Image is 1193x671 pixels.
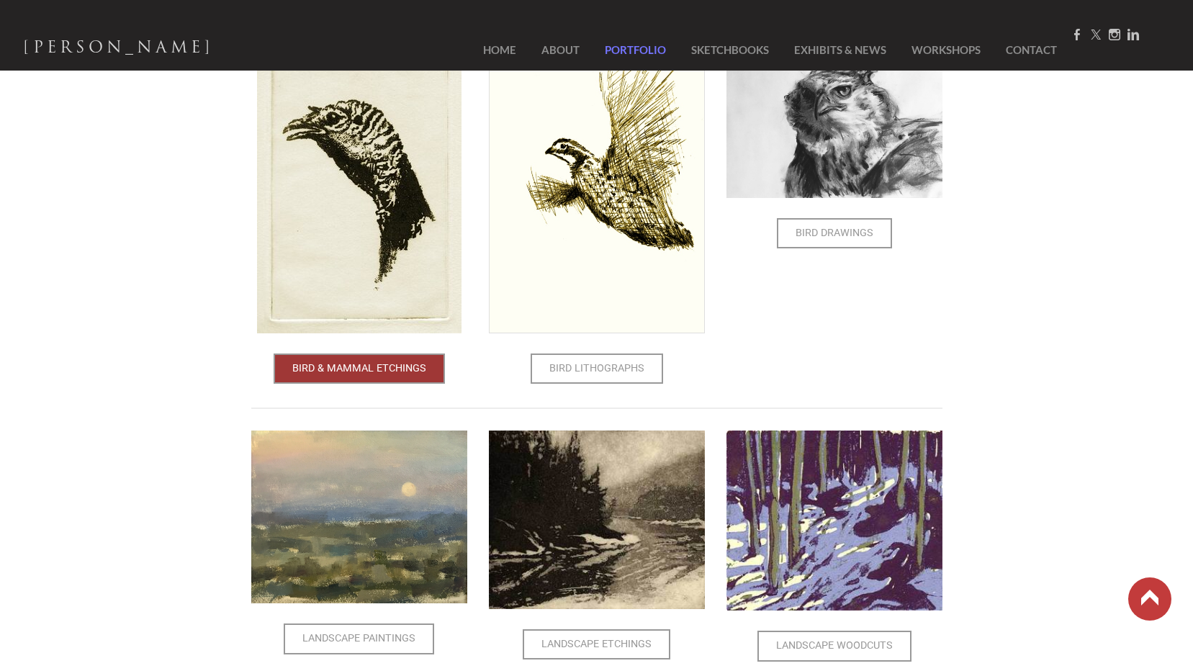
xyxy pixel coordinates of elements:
[532,355,662,382] span: Bird Lithographs
[489,37,705,333] img: Qauil Bob White Quail Art
[23,34,214,66] a: [PERSON_NAME]
[726,431,942,611] img: Picture
[995,34,1057,66] a: Contact
[594,34,677,66] a: Portfolio
[1127,28,1139,42] a: Linkedin
[251,431,467,603] img: Moon Painting
[275,355,444,382] span: Bird & Mammal Etchings
[274,353,445,384] a: Bird & Mammal Etchings
[462,34,527,66] a: Home
[524,631,669,658] span: Landscape Etchings
[759,632,910,659] span: Landscape Woodcuts
[1090,28,1102,42] a: Twitter
[757,631,911,661] a: Landscape Woodcuts
[778,220,891,247] span: Bird Drawings
[285,625,433,652] span: Landscape Paintings
[531,353,663,384] a: Bird Lithographs
[257,37,462,333] img: Wild Turkey art etching
[901,34,991,66] a: Workshops
[1109,28,1120,42] a: Instagram
[23,35,214,60] span: [PERSON_NAME]
[489,431,705,608] img: Picture
[1071,28,1083,42] a: Facebook
[777,218,892,248] a: Bird Drawings
[523,629,670,659] a: Landscape Etchings
[531,34,590,66] a: About
[726,37,942,198] img: African Crowned Eagle charcoal drawing
[783,34,897,66] a: Exhibits & News
[680,34,780,66] a: SketchBooks
[284,623,434,654] a: Landscape Paintings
